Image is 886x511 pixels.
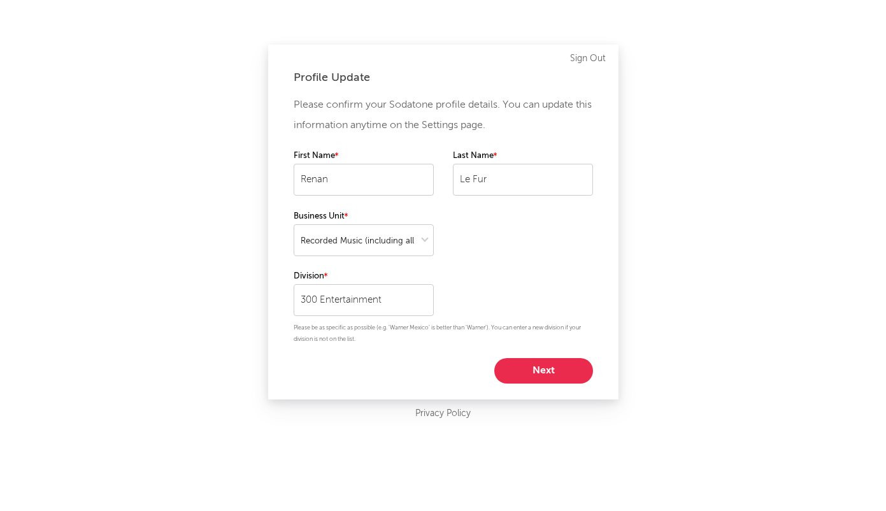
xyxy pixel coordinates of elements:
[453,148,593,164] label: Last Name
[570,51,606,66] a: Sign Out
[294,70,593,85] div: Profile Update
[294,284,434,316] input: Your division
[294,164,434,196] input: Your first name
[294,148,434,164] label: First Name
[294,209,434,224] label: Business Unit
[453,164,593,196] input: Your last name
[494,358,593,384] button: Next
[294,322,593,345] p: Please be as specific as possible (e.g. 'Warner Mexico' is better than 'Warner'). You can enter a...
[294,269,434,284] label: Division
[294,95,593,136] p: Please confirm your Sodatone profile details. You can update this information anytime on the Sett...
[415,406,471,422] a: Privacy Policy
